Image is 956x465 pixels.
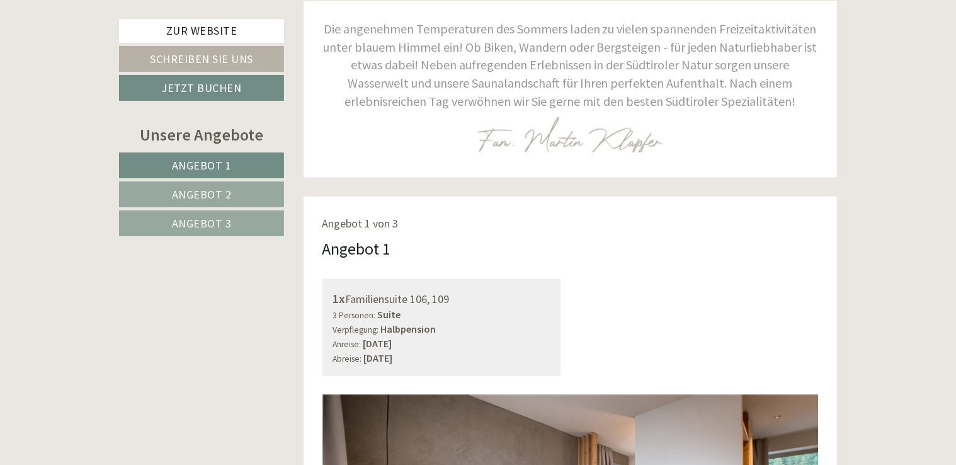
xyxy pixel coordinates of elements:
a: Schreiben Sie uns [119,46,284,72]
small: 08:59 [19,61,194,70]
div: [DATE] [225,9,271,31]
div: Guten Tag, wie können wir Ihnen helfen? [9,34,200,72]
a: Zur Website [119,19,284,43]
div: Angebot 1 [322,237,391,260]
a: Jetzt buchen [119,75,284,101]
button: Senden [415,328,496,354]
span: Angebot 2 [172,187,232,202]
div: Familiensuite 106, 109 [333,290,550,308]
span: Angebot 1 [172,158,232,173]
small: 3 Personen: [333,310,376,321]
span: Die angenehmen Temperaturen des Sommers laden zu vielen spannenden Freizeitaktivitäten unter blau... [323,21,817,108]
img: image [477,117,663,152]
span: Angebot 3 [172,216,232,231]
div: Inso Sonnenheim [19,37,194,47]
b: [DATE] [363,337,392,350]
small: Abreise: [333,353,362,364]
b: 1x [333,290,346,306]
b: [DATE] [364,352,393,364]
span: Angebot 1 von 3 [322,216,399,231]
small: Verpflegung: [333,324,379,335]
div: Unsere Angebote [119,123,284,146]
b: Suite [378,308,401,321]
small: Anreise: [333,339,361,350]
b: Halbpension [381,323,436,335]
